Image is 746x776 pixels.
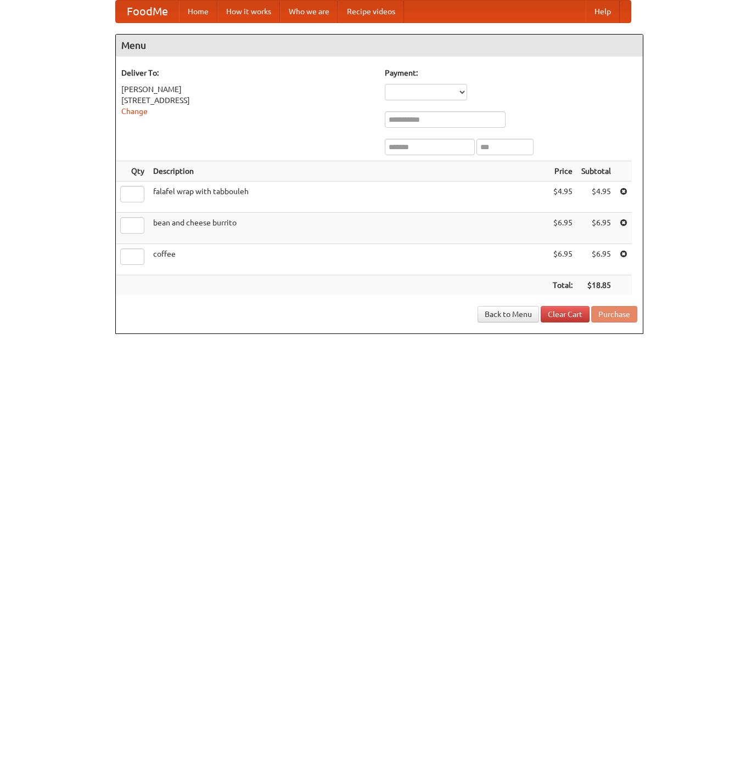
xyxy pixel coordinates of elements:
[548,244,577,275] td: $6.95
[548,213,577,244] td: $6.95
[116,1,179,22] a: FoodMe
[121,107,148,116] a: Change
[478,306,539,322] a: Back to Menu
[577,213,615,244] td: $6.95
[586,1,620,22] a: Help
[577,182,615,213] td: $4.95
[121,84,374,95] div: [PERSON_NAME]
[541,306,590,322] a: Clear Cart
[149,244,548,275] td: coffee
[149,182,548,213] td: falafel wrap with tabbouleh
[280,1,338,22] a: Who we are
[548,161,577,182] th: Price
[149,161,548,182] th: Description
[121,67,374,78] h5: Deliver To:
[548,275,577,296] th: Total:
[577,244,615,275] td: $6.95
[548,182,577,213] td: $4.95
[116,161,149,182] th: Qty
[591,306,637,322] button: Purchase
[577,161,615,182] th: Subtotal
[149,213,548,244] td: bean and cheese burrito
[385,67,637,78] h5: Payment:
[179,1,217,22] a: Home
[577,275,615,296] th: $18.85
[217,1,280,22] a: How it works
[121,95,374,106] div: [STREET_ADDRESS]
[338,1,404,22] a: Recipe videos
[116,35,643,56] h4: Menu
